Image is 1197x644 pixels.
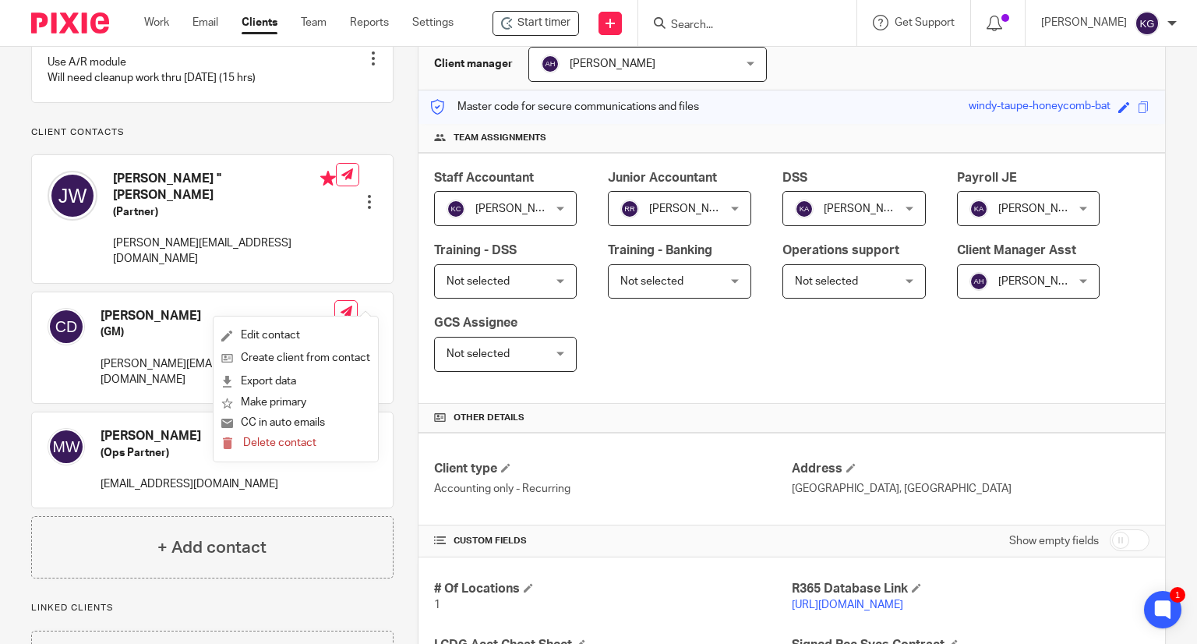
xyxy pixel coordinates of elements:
span: Start timer [517,15,570,31]
p: Accounting only - Recurring [434,481,792,497]
a: Settings [412,15,454,30]
h5: (Partner) [113,204,336,220]
span: Delete contact [243,437,316,448]
div: windy-taupe-honeycomb-bat [969,98,1110,116]
h4: R365 Database Link [792,581,1149,597]
span: Not selected [795,276,858,287]
h4: Client type [434,461,792,477]
span: Not selected [447,349,510,359]
label: Show empty fields [1009,533,1099,549]
p: Client contacts [31,126,394,139]
a: [URL][DOMAIN_NAME] [792,600,903,610]
a: Clients [242,15,277,30]
p: [PERSON_NAME] [1041,15,1127,30]
h4: CUSTOM FIELDS [434,535,792,547]
div: 11th Street Station [493,11,579,36]
button: CC in auto emails [221,413,325,433]
a: Team [301,15,327,30]
span: Get Support [895,17,955,28]
p: [PERSON_NAME][EMAIL_ADDRESS][DOMAIN_NAME] [113,235,336,267]
span: Junior Accountant [608,172,717,184]
a: Create client from contact [221,347,370,370]
span: Not selected [447,276,510,287]
button: Delete contact [221,433,316,454]
h4: Address [792,461,1149,477]
img: svg%3E [447,200,465,218]
span: [PERSON_NAME] [649,203,735,214]
span: [PERSON_NAME] [998,203,1084,214]
img: svg%3E [48,308,85,345]
a: Work [144,15,169,30]
span: GCS Assignee [434,317,517,329]
p: Master code for secure communications and files [430,99,699,115]
span: Client Manager Asst [957,244,1076,257]
span: Operations support [782,244,899,257]
h4: # Of Locations [434,581,792,597]
span: Team assignments [454,132,546,144]
input: Search [669,19,810,33]
span: Training - DSS [434,244,517,257]
a: Edit contact [221,324,370,347]
p: [PERSON_NAME][EMAIL_ADDRESS][DOMAIN_NAME] [101,356,334,388]
p: [EMAIL_ADDRESS][DOMAIN_NAME] [101,476,278,492]
img: svg%3E [969,272,988,291]
h5: (Ops Partner) [101,445,278,461]
img: svg%3E [48,171,97,221]
h4: [PERSON_NAME] "[PERSON_NAME] [113,171,336,204]
span: Staff Accountant [434,172,534,184]
i: Primary [320,171,336,186]
p: Linked clients [31,602,394,614]
span: Not selected [620,276,683,287]
h3: Client manager [434,56,513,72]
span: 1 [434,600,440,610]
img: svg%3E [795,200,814,218]
a: Email [192,15,218,30]
img: svg%3E [969,200,988,218]
span: Payroll JE [957,172,1017,184]
div: 1 [1170,587,1185,603]
span: [PERSON_NAME] [475,203,561,214]
span: [PERSON_NAME] [570,58,655,69]
img: svg%3E [48,428,85,465]
p: [GEOGRAPHIC_DATA], [GEOGRAPHIC_DATA] [792,481,1149,497]
span: Other details [454,412,524,424]
h4: [PERSON_NAME] [101,428,278,444]
span: [PERSON_NAME] [824,203,909,214]
h4: [PERSON_NAME] [101,308,334,324]
a: Reports [350,15,389,30]
img: svg%3E [1135,11,1160,36]
button: Make primary [221,393,306,413]
span: [PERSON_NAME] [998,276,1084,287]
img: svg%3E [620,200,639,218]
h5: (GM) [101,324,334,340]
span: DSS [782,172,807,184]
span: Training - Banking [608,244,712,257]
img: svg%3E [541,55,560,73]
img: Pixie [31,12,109,34]
h4: + Add contact [157,536,267,560]
a: Export data [221,370,370,393]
